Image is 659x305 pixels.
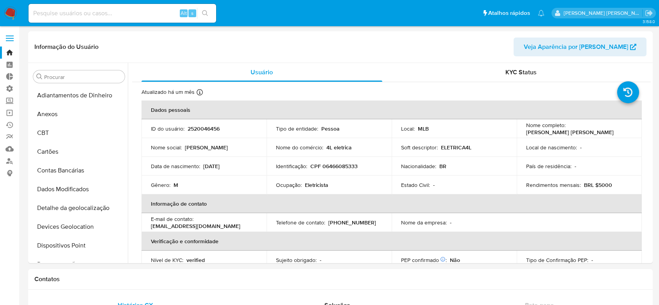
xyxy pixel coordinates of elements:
span: Veja Aparência por [PERSON_NAME] [524,38,628,56]
p: Gênero : [151,181,170,188]
span: Alt [181,9,187,17]
button: Adiantamentos de Dinheiro [30,86,128,105]
p: BRL $5000 [584,181,612,188]
p: - [580,144,582,151]
button: search-icon [197,8,213,19]
p: E-mail de contato : [151,215,193,222]
span: Usuário [251,68,273,77]
p: CPF 06466085333 [310,163,358,170]
p: MLB [418,125,429,132]
p: 2520046456 [188,125,220,132]
span: KYC Status [505,68,537,77]
p: [DATE] [203,163,220,170]
p: - [450,219,451,226]
a: Notificações [538,10,544,16]
input: Pesquise usuários ou casos... [29,8,216,18]
input: Procurar [44,74,122,81]
p: PEP confirmado : [401,257,447,264]
h1: Informação do Usuário [34,43,98,51]
p: [EMAIL_ADDRESS][DOMAIN_NAME] [151,222,240,230]
p: Ocupação : [276,181,302,188]
p: Não [450,257,460,264]
p: Nome do comércio : [276,144,323,151]
p: Local de nascimento : [526,144,577,151]
span: Atalhos rápidos [488,9,530,17]
p: Nome social : [151,144,182,151]
p: Local : [401,125,415,132]
h1: Contatos [34,275,646,283]
p: Nome completo : [526,122,566,129]
p: Sujeito obrigado : [276,257,317,264]
p: Nome da empresa : [401,219,447,226]
p: Telefone de contato : [276,219,325,226]
p: [PERSON_NAME] [PERSON_NAME] [526,129,614,136]
button: Devices Geolocation [30,217,128,236]
p: M [174,181,178,188]
button: Documentação [30,255,128,274]
p: - [433,181,435,188]
p: Identificação : [276,163,307,170]
p: ELETRICA4L [441,144,471,151]
p: Data de nascimento : [151,163,200,170]
th: Dados pessoais [141,100,642,119]
th: Verificação e conformidade [141,232,642,251]
th: Informação de contato [141,194,642,213]
p: País de residência : [526,163,571,170]
button: Dispositivos Point [30,236,128,255]
p: Rendimentos mensais : [526,181,581,188]
button: Detalhe da geolocalização [30,199,128,217]
button: CBT [30,124,128,142]
button: Veja Aparência por [PERSON_NAME] [514,38,646,56]
p: Estado Civil : [401,181,430,188]
p: Nível de KYC : [151,257,183,264]
button: Contas Bancárias [30,161,128,180]
p: Nacionalidade : [401,163,436,170]
a: Sair [645,9,653,17]
p: Tipo de Confirmação PEP : [526,257,588,264]
span: s [191,9,193,17]
p: Soft descriptor : [401,144,438,151]
p: Eletricista [305,181,328,188]
p: ID do usuário : [151,125,184,132]
p: [PHONE_NUMBER] [328,219,376,226]
p: - [591,257,593,264]
p: andrea.asantos@mercadopago.com.br [564,9,643,17]
button: Cartões [30,142,128,161]
button: Procurar [36,74,43,80]
p: BR [439,163,446,170]
p: [PERSON_NAME] [185,144,228,151]
p: - [575,163,576,170]
button: Dados Modificados [30,180,128,199]
p: verified [186,257,205,264]
p: Atualizado há um mês [141,88,195,96]
p: Tipo de entidade : [276,125,318,132]
p: 4L eletrica [326,144,352,151]
p: Pessoa [321,125,340,132]
p: - [320,257,321,264]
button: Anexos [30,105,128,124]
